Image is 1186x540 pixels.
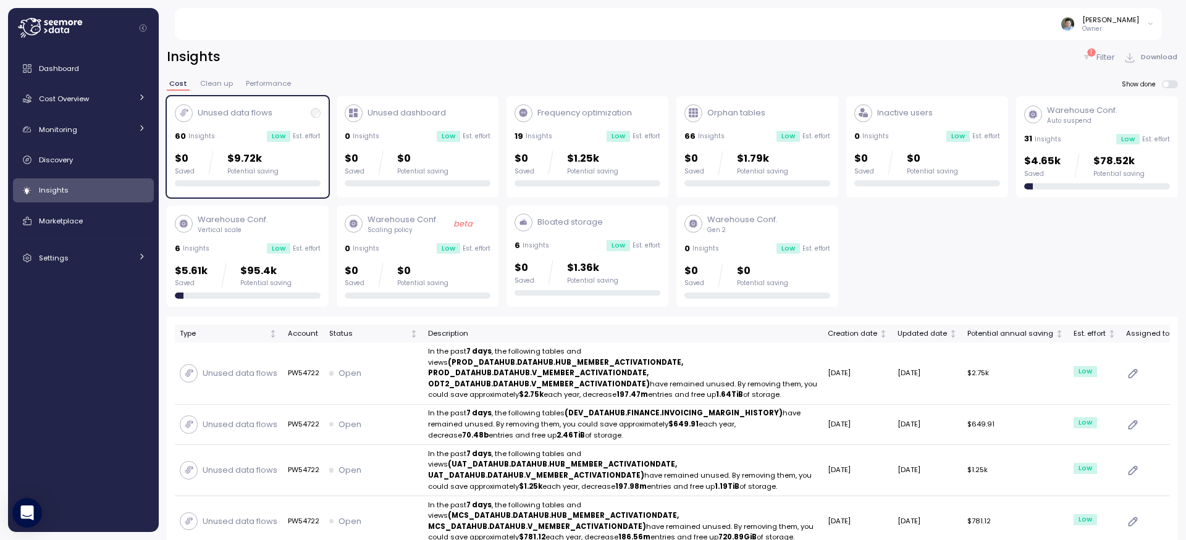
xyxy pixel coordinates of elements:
[567,260,618,276] p: $1.36k
[135,23,151,33] button: Collapse navigation
[1074,514,1097,525] div: Low
[515,167,534,176] div: Saved
[410,330,418,338] div: Not sorted
[397,167,448,176] div: Potential saving
[854,151,874,167] p: $0
[1082,25,1139,33] p: Owner
[345,263,364,280] p: $0
[515,151,534,167] p: $0
[39,185,69,195] span: Insights
[39,64,79,73] span: Dashboard
[684,243,690,255] p: 0
[353,132,379,141] p: Insights
[607,240,630,251] div: Low
[13,246,154,270] a: Settings
[437,131,460,142] div: Low
[339,464,361,476] p: Open
[345,279,364,288] div: Saved
[1141,49,1177,65] span: Download
[13,178,154,203] a: Insights
[1074,417,1097,428] div: Low
[526,132,552,141] p: Insights
[368,214,438,226] p: Warehouse Conf.
[893,343,962,405] td: [DATE]
[737,263,788,280] p: $0
[466,408,492,418] strong: 7 days
[972,132,1000,141] p: Est. effort
[397,263,448,280] p: $0
[1116,134,1140,145] div: Low
[716,389,743,399] strong: 1.64TiB
[567,167,618,176] div: Potential saving
[198,226,268,235] p: Vertical scale
[565,408,783,418] strong: (DEV_DATAHUB.FINANCE.INVOICING_MARGIN_HISTORY)
[633,241,660,250] p: Est. effort
[523,241,549,250] p: Insights
[828,328,877,339] div: Creation date
[684,167,704,176] div: Saved
[282,343,324,405] td: PW54722
[607,131,630,142] div: Low
[1074,328,1106,339] div: Est. effort
[537,107,632,119] p: Frequency optimization
[1096,51,1115,64] p: Filter
[515,276,534,285] div: Saved
[1035,135,1061,144] p: Insights
[324,325,423,343] th: StatusNot sorted
[1122,80,1162,88] span: Show done
[282,445,324,496] td: PW54722
[949,330,957,338] div: Not sorted
[293,132,321,141] p: Est. effort
[339,418,361,431] p: Open
[188,132,215,141] p: Insights
[175,243,180,255] p: 6
[203,515,277,528] p: Unused data flows
[823,445,893,496] td: [DATE]
[246,80,291,87] span: Performance
[428,357,683,389] strong: (PROD_DATAHUB.DATAHUB.HUB_MEMBER_ACTIVATIONDATE, PROD_DATAHUB.DATAHUB.V_MEMBER_ACTIVATIONDATE, OD...
[353,244,379,253] p: Insights
[180,328,267,339] div: Type
[175,279,208,288] div: Saved
[437,243,460,254] div: Low
[463,244,490,253] p: Est. effort
[567,151,618,167] p: $1.25k
[293,244,321,253] p: Est. effort
[203,464,277,476] p: Unused data flows
[962,405,1069,445] td: $649.91
[967,328,1053,339] div: Potential annual saving
[684,130,696,143] p: 66
[1108,330,1116,338] div: Not sorted
[203,418,277,431] p: Unused data flows
[198,214,268,226] p: Warehouse Conf.
[13,117,154,142] a: Monitoring
[946,131,970,142] div: Low
[684,279,704,288] div: Saved
[684,151,704,167] p: $0
[463,132,490,141] p: Est. effort
[397,279,448,288] div: Potential saving
[329,328,408,339] div: Status
[698,132,725,141] p: Insights
[633,132,660,141] p: Est. effort
[707,107,765,119] p: Orphan tables
[282,405,324,445] td: PW54722
[1074,463,1097,474] div: Low
[1024,133,1032,145] p: 31
[707,214,778,226] p: Warehouse Conf.
[240,263,292,280] p: $95.4k
[1123,48,1178,66] button: Download
[269,330,277,338] div: Not sorted
[368,107,446,119] p: Unused dashboard
[169,80,187,87] span: Cost
[1061,17,1074,30] img: ACg8ocImDb7-p92x-FOERbR-rCv8_Ht0IFVa2XIHZqclqH20wCNuBN0=s96-c
[1074,366,1097,377] div: Low
[368,226,438,235] p: Scaling policy
[519,481,542,491] strong: $1.25k
[962,343,1069,405] td: $2.75k
[879,330,888,338] div: Not sorted
[515,239,520,252] p: 6
[267,131,290,142] div: Low
[862,132,889,141] p: Insights
[339,367,361,380] p: Open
